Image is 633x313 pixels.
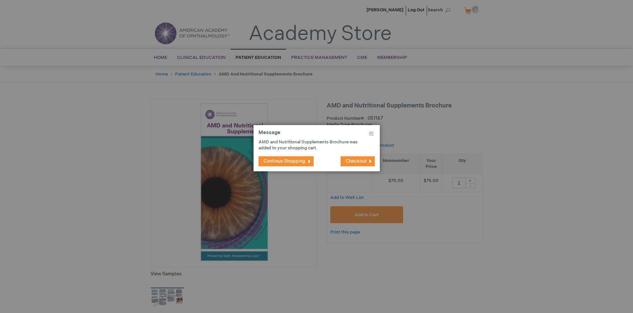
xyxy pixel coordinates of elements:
[259,139,365,151] p: AMD and Nutritional Supplements Brochure was added to your shopping cart.
[259,130,375,139] h1: Message
[346,158,367,164] span: Checkout
[259,156,314,166] button: Continue Shopping
[341,156,375,166] button: Checkout
[264,158,305,164] span: Continue Shopping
